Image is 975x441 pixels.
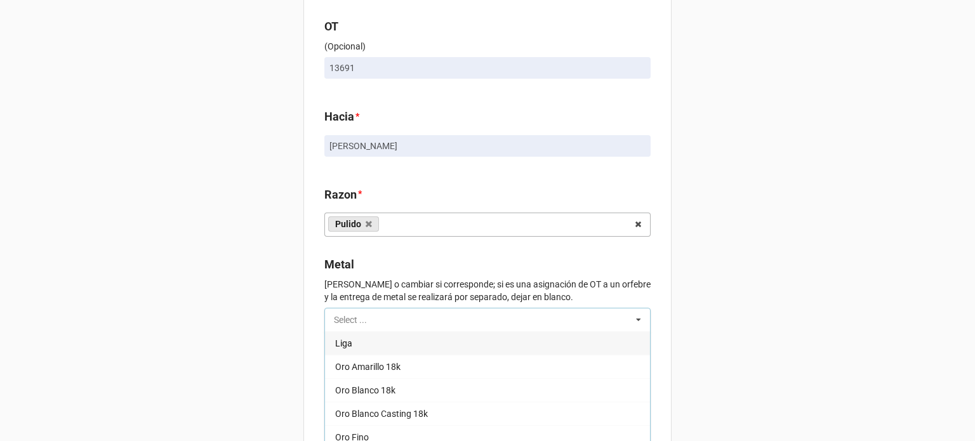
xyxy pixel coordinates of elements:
span: Oro Blanco 18k [335,385,395,395]
label: Hacia [324,108,354,126]
p: 13691 [329,62,646,74]
span: Oro Amarillo 18k [335,362,401,372]
span: Oro Blanco Casting 18k [335,409,428,419]
p: (Opcional) [324,40,651,53]
span: Liga [335,338,352,348]
p: [PERSON_NAME] o cambiar si corresponde; si es una asignación de OT a un orfebre y la entrega de m... [324,278,651,303]
label: OT [324,18,338,36]
p: [PERSON_NAME] [329,140,646,152]
label: Metal [324,256,354,273]
label: Razon [324,186,357,204]
a: Pulido [328,216,379,232]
